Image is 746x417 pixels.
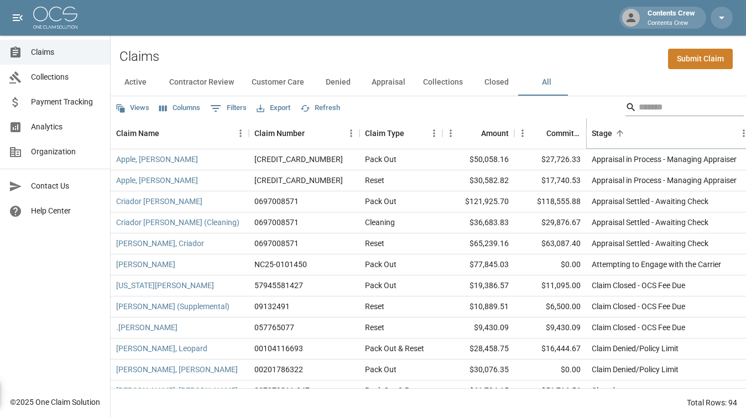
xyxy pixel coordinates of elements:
div: Appraisal Settled - Awaiting Check [592,238,708,249]
button: Closed [472,69,521,96]
div: Total Rows: 94 [687,397,737,408]
div: Claim Closed - OCS Fee Due [592,322,685,333]
button: Sort [159,126,175,141]
button: open drawer [7,7,29,29]
div: dynamic tabs [111,69,746,96]
div: Claim Type [359,118,442,149]
div: $29,876.67 [514,212,586,233]
div: Claim Closed - OCS Fee Due [592,280,685,291]
span: Contact Us [31,180,101,192]
div: $6,500.00 [514,296,586,317]
div: Appraisal in Process - Managing Appraiser [592,154,737,165]
p: Contents Crew [648,19,695,28]
a: [PERSON_NAME] [116,259,175,270]
div: $9,430.09 [514,317,586,338]
div: Claim Closed - OCS Fee Due [592,301,685,312]
div: 300-0645302-2023 [254,154,343,165]
div: $61,704.15 [442,380,514,402]
div: $11,095.00 [514,275,586,296]
div: $17,740.53 [514,170,586,191]
button: Contractor Review [160,69,243,96]
div: 027079811-047 [254,385,310,396]
div: $9,430.09 [442,317,514,338]
div: Claim Denied/Policy Limit [592,343,679,354]
a: [PERSON_NAME] (Supplemental) [116,301,229,312]
div: $121,925.70 [442,191,514,212]
div: Appraisal Settled - Awaiting Check [592,217,708,228]
div: Pack Out [365,364,397,375]
img: ocs-logo-white-transparent.png [33,7,77,29]
div: 00104116693 [254,343,303,354]
button: All [521,69,571,96]
div: © 2025 One Claim Solution [10,397,100,408]
div: $28,458.75 [442,338,514,359]
button: Menu [514,125,531,142]
div: Claim Type [365,118,404,149]
button: Refresh [298,100,343,117]
div: Pack Out & Reset [365,343,424,354]
div: Appraisal Settled - Awaiting Check [592,196,708,207]
button: Sort [612,126,628,141]
div: 57945581427 [254,280,303,291]
a: [US_STATE][PERSON_NAME] [116,280,214,291]
button: Menu [232,125,249,142]
button: Sort [466,126,481,141]
div: $27,726.33 [514,149,586,170]
a: Apple, [PERSON_NAME] [116,175,198,186]
div: 300-0645302-2023 [254,175,343,186]
button: Select columns [156,100,203,117]
span: Organization [31,146,101,158]
button: Sort [305,126,320,141]
span: Collections [31,71,101,83]
div: Reset [365,175,384,186]
div: Attempting to Engage with the Carrier [592,259,721,270]
div: Pack Out [365,259,397,270]
h2: Claims [119,49,159,65]
div: Reset [365,301,384,312]
div: $10,889.51 [442,296,514,317]
button: Menu [343,125,359,142]
button: Active [111,69,160,96]
div: $51,716.56 [514,380,586,402]
a: [PERSON_NAME], [PERSON_NAME] [116,364,238,375]
div: Closed [592,385,615,396]
div: $36,683.83 [442,212,514,233]
span: Help Center [31,205,101,217]
div: $77,845.03 [442,254,514,275]
div: Stage [592,118,612,149]
span: Analytics [31,121,101,133]
button: Sort [404,126,420,141]
a: [PERSON_NAME], Leopard [116,343,207,354]
button: Denied [313,69,363,96]
button: Export [254,100,293,117]
div: Pack Out [365,154,397,165]
div: $30,076.35 [442,359,514,380]
div: $118,555.88 [514,191,586,212]
button: Sort [531,126,546,141]
div: $0.00 [514,359,586,380]
div: Cleaning [365,217,395,228]
div: NC25-0101450 [254,259,307,270]
div: Reset [365,322,384,333]
div: Search [625,98,744,118]
div: Pack Out [365,196,397,207]
a: .[PERSON_NAME] [116,322,178,333]
a: [PERSON_NAME], Criador [116,238,204,249]
span: Claims [31,46,101,58]
div: 0697008571 [254,217,299,228]
div: $19,386.57 [442,275,514,296]
div: Claim Denied/Policy Limit [592,364,679,375]
div: $30,582.82 [442,170,514,191]
div: Reset [365,238,384,249]
a: Apple, [PERSON_NAME] [116,154,198,165]
div: 057765077 [254,322,294,333]
div: Appraisal in Process - Managing Appraiser [592,175,737,186]
button: Collections [414,69,472,96]
button: Customer Care [243,69,313,96]
span: Payment Tracking [31,96,101,108]
div: 0697008571 [254,196,299,207]
a: Criador [PERSON_NAME] [116,196,202,207]
a: Criador [PERSON_NAME] (Cleaning) [116,217,239,228]
a: [PERSON_NAME], [PERSON_NAME] [116,385,238,396]
div: Claim Number [249,118,359,149]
